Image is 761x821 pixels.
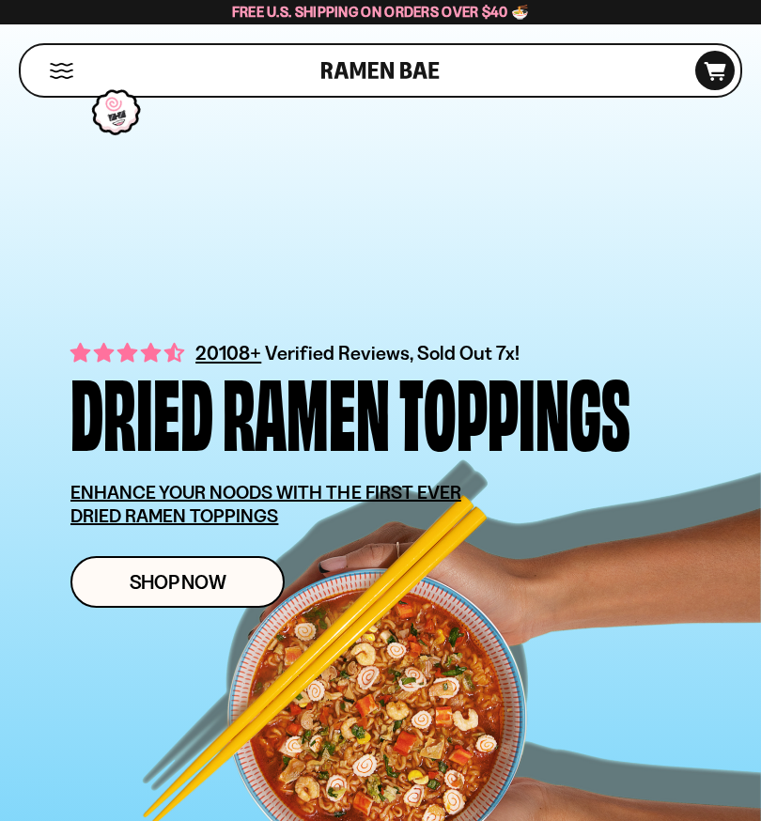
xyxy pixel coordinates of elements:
[130,572,226,592] span: Shop Now
[70,367,213,453] div: Dried
[49,63,74,79] button: Mobile Menu Trigger
[195,338,261,367] span: 20108+
[265,341,520,364] span: Verified Reviews, Sold Out 7x!
[232,3,530,21] span: Free U.S. Shipping on Orders over $40 🍜
[223,367,390,453] div: Ramen
[399,367,630,453] div: Toppings
[70,481,461,527] u: ENHANCE YOUR NOODS WITH THE FIRST EVER DRIED RAMEN TOPPINGS
[70,556,285,608] a: Shop Now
